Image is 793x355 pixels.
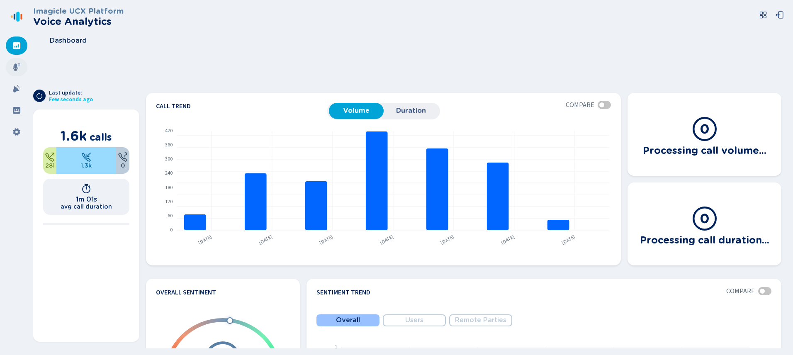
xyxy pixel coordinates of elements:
[336,316,360,324] span: Overall
[76,195,97,203] h1: 1m 01s
[316,289,370,296] h4: Sentiment Trend
[6,123,27,141] div: Settings
[643,142,766,156] h3: Processing call volume...
[6,58,27,76] div: Recordings
[379,233,395,246] text: [DATE]
[61,128,87,144] span: 1.6k
[726,287,755,295] span: Compare
[12,106,21,114] svg: groups-filled
[61,203,112,210] h2: avg call duration
[329,103,384,119] button: Volume
[121,162,125,169] span: 0
[6,101,27,119] div: Groups
[118,152,128,162] svg: unknown-call
[776,11,784,19] svg: box-arrow-left
[156,289,216,296] h4: Overall Sentiment
[316,314,379,326] button: Overall
[45,152,55,162] svg: telephone-outbound
[383,314,446,326] button: Users
[165,184,173,191] text: 180
[165,127,173,134] text: 420
[49,90,93,96] span: Last update:
[50,37,87,44] span: Dashboard
[33,16,124,27] h2: Voice Analytics
[500,233,516,246] text: [DATE]
[49,96,93,103] span: Few seconds ago
[156,103,327,109] h4: Call trend
[6,36,27,55] div: Dashboard
[12,41,21,50] svg: dashboard-filled
[318,233,334,246] text: [DATE]
[258,233,274,246] text: [DATE]
[170,226,173,233] text: 0
[12,85,21,93] svg: alarm-filled
[6,80,27,98] div: Alarms
[439,233,455,246] text: [DATE]
[455,316,506,324] span: Remote Parties
[388,107,434,114] span: Duration
[165,156,173,163] text: 300
[90,131,112,143] span: calls
[333,107,379,114] span: Volume
[12,63,21,71] svg: mic-fill
[81,184,91,194] svg: timer
[36,92,43,99] svg: arrow-clockwise
[560,233,577,246] text: [DATE]
[384,103,438,119] button: Duration
[33,7,124,16] h3: Imagicle UCX Platform
[405,316,423,324] span: Users
[165,198,173,205] text: 120
[81,152,91,162] svg: telephone-inbound
[566,101,594,109] span: Compare
[43,147,56,174] div: 17.46%
[45,162,55,169] span: 281
[165,170,173,177] text: 240
[168,212,173,219] text: 60
[56,147,116,174] div: 82.54%
[640,232,769,246] h3: Processing call duration...
[335,343,337,350] text: 1
[116,147,129,174] div: 0%
[449,314,512,326] button: Remote Parties
[81,162,92,169] span: 1.3k
[165,141,173,148] text: 360
[197,233,213,246] text: [DATE]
